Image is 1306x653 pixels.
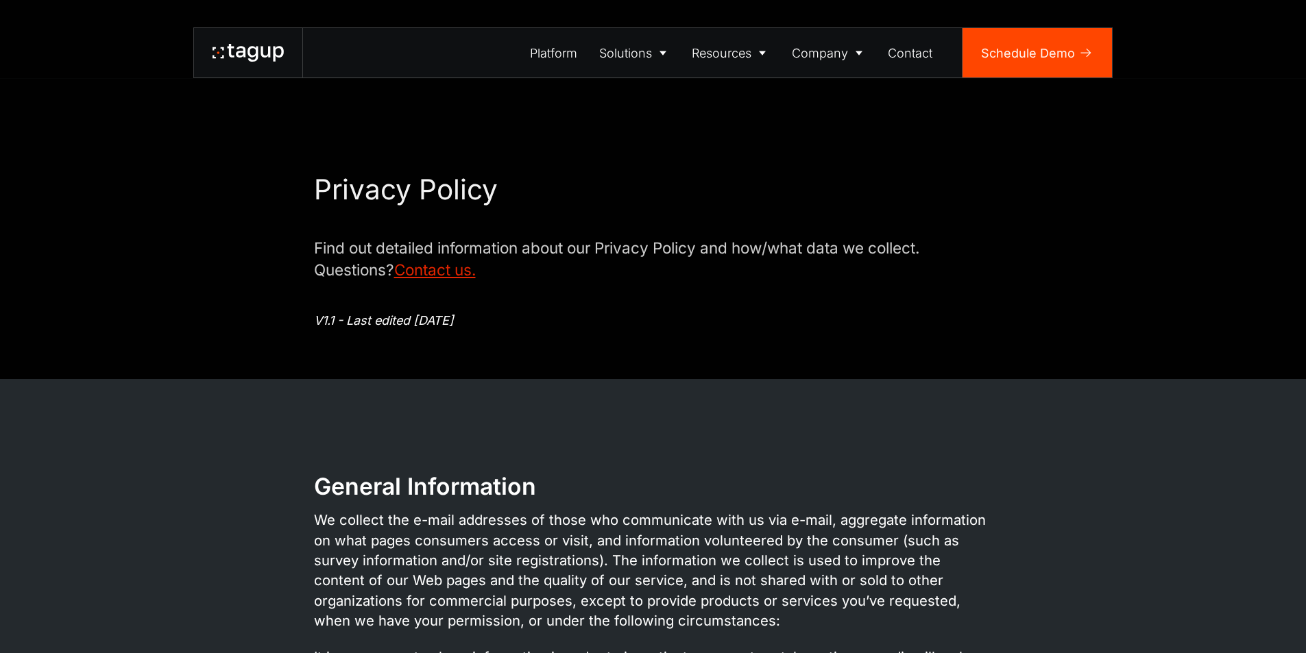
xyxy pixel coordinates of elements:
[314,510,993,630] p: We collect the e-mail addresses of those who communicate with us via e-mail, aggregate informatio...
[981,44,1075,62] div: Schedule Demo
[781,28,878,77] a: Company
[681,28,782,77] a: Resources
[878,28,944,77] a: Contact
[599,44,652,62] div: Solutions
[530,44,577,62] div: Platform
[520,28,589,77] a: Platform
[588,28,681,77] a: Solutions
[394,260,476,279] a: Contact us.
[314,471,993,502] h2: General Information
[792,44,848,62] div: Company
[314,311,993,330] div: V1.1 - Last edited [DATE]
[888,44,932,62] div: Contact
[692,44,751,62] div: Resources
[314,237,993,280] p: Find out detailed information about our Privacy Policy and how/what data we collect. Questions?
[963,28,1112,77] a: Schedule Demo
[314,173,993,206] h1: Privacy Policy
